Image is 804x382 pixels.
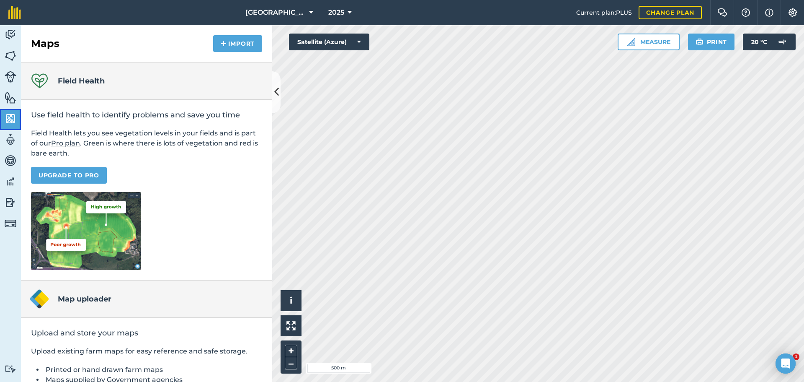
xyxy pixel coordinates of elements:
span: 1 [793,353,799,360]
button: Print [688,34,735,50]
img: Four arrows, one pointing top left, one top right, one bottom right and the last bottom left [286,321,296,330]
li: Printed or hand drawn farm maps [44,365,262,375]
h2: Maps [31,37,59,50]
button: – [285,357,297,369]
button: Measure [618,34,680,50]
img: fieldmargin Logo [8,6,21,19]
button: Import [213,35,262,52]
img: svg+xml;base64,PD94bWwgdmVyc2lvbj0iMS4wIiBlbmNvZGluZz0idXRmLTgiPz4KPCEtLSBHZW5lcmF0b3I6IEFkb2JlIE... [5,365,16,373]
a: Change plan [639,6,702,19]
span: 20 ° C [751,34,767,50]
img: svg+xml;base64,PD94bWwgdmVyc2lvbj0iMS4wIiBlbmNvZGluZz0idXRmLTgiPz4KPCEtLSBHZW5lcmF0b3I6IEFkb2JlIE... [5,175,16,188]
img: svg+xml;base64,PD94bWwgdmVyc2lvbj0iMS4wIiBlbmNvZGluZz0idXRmLTgiPz4KPCEtLSBHZW5lcmF0b3I6IEFkb2JlIE... [5,71,16,83]
img: svg+xml;base64,PD94bWwgdmVyc2lvbj0iMS4wIiBlbmNvZGluZz0idXRmLTgiPz4KPCEtLSBHZW5lcmF0b3I6IEFkb2JlIE... [5,133,16,146]
img: Ruler icon [627,38,635,46]
img: svg+xml;base64,PHN2ZyB4bWxucz0iaHR0cDovL3d3dy53My5vcmcvMjAwMC9zdmciIHdpZHRoPSIxNCIgaGVpZ2h0PSIyNC... [221,39,227,49]
span: i [290,295,292,306]
p: Field Health lets you see vegetation levels in your fields and is part of our . Green is where th... [31,128,262,159]
button: Satellite (Azure) [289,34,369,50]
img: svg+xml;base64,PHN2ZyB4bWxucz0iaHR0cDovL3d3dy53My5vcmcvMjAwMC9zdmciIHdpZHRoPSI1NiIgaGVpZ2h0PSI2MC... [5,49,16,62]
img: svg+xml;base64,PD94bWwgdmVyc2lvbj0iMS4wIiBlbmNvZGluZz0idXRmLTgiPz4KPCEtLSBHZW5lcmF0b3I6IEFkb2JlIE... [774,34,791,50]
img: A cog icon [788,8,798,17]
h4: Field Health [58,75,105,87]
span: [GEOGRAPHIC_DATA] [245,8,306,18]
img: svg+xml;base64,PD94bWwgdmVyc2lvbj0iMS4wIiBlbmNvZGluZz0idXRmLTgiPz4KPCEtLSBHZW5lcmF0b3I6IEFkb2JlIE... [5,196,16,209]
img: svg+xml;base64,PHN2ZyB4bWxucz0iaHR0cDovL3d3dy53My5vcmcvMjAwMC9zdmciIHdpZHRoPSI1NiIgaGVpZ2h0PSI2MC... [5,91,16,104]
h2: Use field health to identify problems and save you time [31,110,262,120]
span: Current plan : PLUS [576,8,632,17]
button: 20 °C [743,34,796,50]
span: 2025 [328,8,344,18]
img: svg+xml;base64,PD94bWwgdmVyc2lvbj0iMS4wIiBlbmNvZGluZz0idXRmLTgiPz4KPCEtLSBHZW5lcmF0b3I6IEFkb2JlIE... [5,218,16,229]
button: + [285,345,297,357]
img: svg+xml;base64,PD94bWwgdmVyc2lvbj0iMS4wIiBlbmNvZGluZz0idXRmLTgiPz4KPCEtLSBHZW5lcmF0b3I6IEFkb2JlIE... [5,29,16,41]
img: Map uploader logo [29,289,49,309]
img: A question mark icon [741,8,751,17]
img: svg+xml;base64,PD94bWwgdmVyc2lvbj0iMS4wIiBlbmNvZGluZz0idXRmLTgiPz4KPCEtLSBHZW5lcmF0b3I6IEFkb2JlIE... [5,154,16,167]
a: Upgrade to Pro [31,167,107,184]
img: Two speech bubbles overlapping with the left bubble in the forefront [717,8,727,17]
p: Upload existing farm maps for easy reference and safe storage. [31,346,262,356]
div: Open Intercom Messenger [776,353,796,374]
h4: Map uploader [58,293,111,305]
a: Pro plan [51,139,80,147]
img: svg+xml;base64,PHN2ZyB4bWxucz0iaHR0cDovL3d3dy53My5vcmcvMjAwMC9zdmciIHdpZHRoPSIxNyIgaGVpZ2h0PSIxNy... [765,8,773,18]
button: i [281,290,301,311]
img: svg+xml;base64,PHN2ZyB4bWxucz0iaHR0cDovL3d3dy53My5vcmcvMjAwMC9zdmciIHdpZHRoPSIxOSIgaGVpZ2h0PSIyNC... [696,37,703,47]
h2: Upload and store your maps [31,328,262,338]
img: svg+xml;base64,PHN2ZyB4bWxucz0iaHR0cDovL3d3dy53My5vcmcvMjAwMC9zdmciIHdpZHRoPSI1NiIgaGVpZ2h0PSI2MC... [5,112,16,125]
